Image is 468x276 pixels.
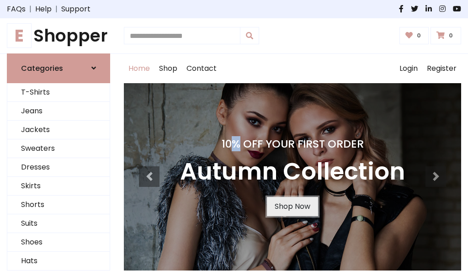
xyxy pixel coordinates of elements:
[7,26,110,46] a: EShopper
[7,214,110,233] a: Suits
[422,54,461,83] a: Register
[52,4,61,15] span: |
[154,54,182,83] a: Shop
[7,26,110,46] h1: Shopper
[7,23,32,48] span: E
[7,158,110,177] a: Dresses
[7,139,110,158] a: Sweaters
[21,64,63,73] h6: Categories
[7,102,110,121] a: Jeans
[7,177,110,196] a: Skirts
[7,83,110,102] a: T-Shirts
[447,32,455,40] span: 0
[7,53,110,83] a: Categories
[7,233,110,252] a: Shoes
[180,158,405,186] h3: Autumn Collection
[395,54,422,83] a: Login
[7,4,26,15] a: FAQs
[431,27,461,44] a: 0
[180,138,405,150] h4: 10% Off Your First Order
[267,197,318,216] a: Shop Now
[35,4,52,15] a: Help
[182,54,221,83] a: Contact
[7,196,110,214] a: Shorts
[61,4,90,15] a: Support
[124,54,154,83] a: Home
[7,252,110,271] a: Hats
[399,27,429,44] a: 0
[7,121,110,139] a: Jackets
[26,4,35,15] span: |
[415,32,423,40] span: 0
